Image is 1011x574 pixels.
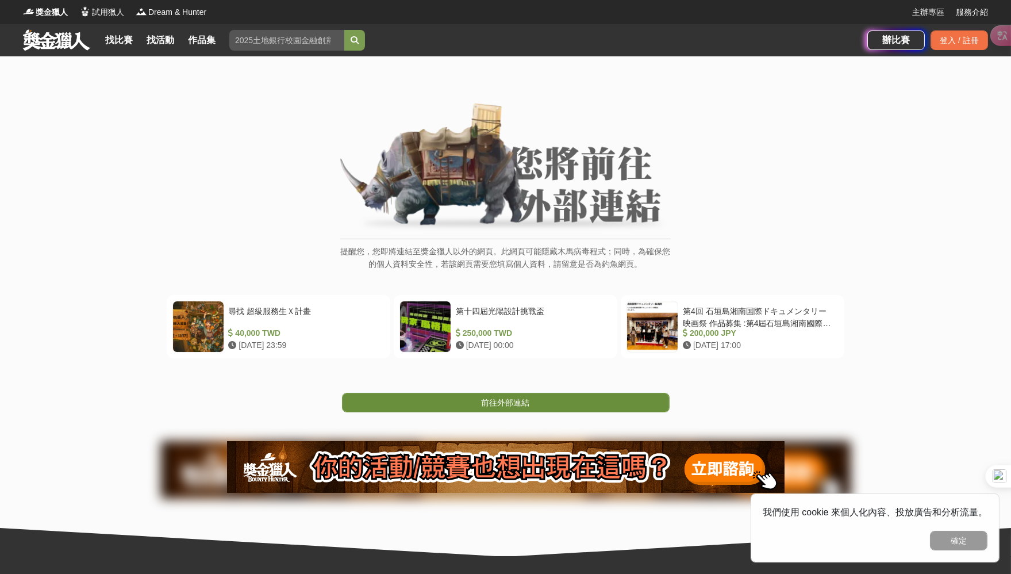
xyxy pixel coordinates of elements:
[456,327,607,339] div: 250,000 TWD
[394,295,617,358] a: 第十四屆光陽設計挑戰盃 250,000 TWD [DATE] 00:00
[183,32,220,48] a: 作品集
[931,30,988,50] div: 登入 / 註冊
[763,507,987,517] span: 我們使用 cookie 來個人化內容、投放廣告和分析流量。
[229,327,380,339] div: 40,000 TWD
[36,6,68,18] span: 獎金獵人
[482,398,530,407] span: 前往外部連結
[92,6,124,18] span: 試用獵人
[229,30,344,51] input: 2025土地銀行校園金融創意挑戰賽：從你出發 開啟智慧金融新頁
[912,6,944,18] a: 主辦專區
[229,339,380,351] div: [DATE] 23:59
[867,30,925,50] a: 辦比賽
[683,327,834,339] div: 200,000 JPY
[683,305,834,327] div: 第4回 石垣島湘南国際ドキュメンタリー映画祭 作品募集 :第4屆石垣島湘南國際紀錄片電影節作品徵集
[340,103,671,233] img: External Link Banner
[142,32,179,48] a: 找活動
[956,6,988,18] a: 服務介紹
[229,305,380,327] div: 尋找 超級服務生Ｘ計畫
[340,245,671,282] p: 提醒您，您即將連結至獎金獵人以外的網頁。此網頁可能隱藏木馬病毒程式；同時，為確保您的個人資料安全性，若該網頁需要您填寫個人資料，請留意是否為釣魚網頁。
[136,6,206,18] a: LogoDream & Hunter
[136,6,147,17] img: Logo
[227,441,785,493] img: 905fc34d-8193-4fb2-a793-270a69788fd0.png
[101,32,137,48] a: 找比賽
[930,531,987,550] button: 確定
[683,339,834,351] div: [DATE] 17:00
[456,305,607,327] div: 第十四屆光陽設計挑戰盃
[23,6,34,17] img: Logo
[167,295,390,358] a: 尋找 超級服務生Ｘ計畫 40,000 TWD [DATE] 23:59
[79,6,124,18] a: Logo試用獵人
[342,393,670,412] a: 前往外部連結
[79,6,91,17] img: Logo
[456,339,607,351] div: [DATE] 00:00
[148,6,206,18] span: Dream & Hunter
[23,6,68,18] a: Logo獎金獵人
[621,295,844,358] a: 第4回 石垣島湘南国際ドキュメンタリー映画祭 作品募集 :第4屆石垣島湘南國際紀錄片電影節作品徵集 200,000 JPY [DATE] 17:00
